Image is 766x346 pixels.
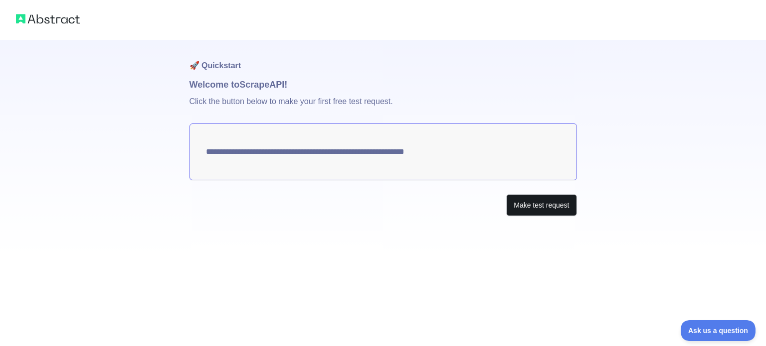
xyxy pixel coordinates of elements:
[190,40,577,78] h1: 🚀 Quickstart
[16,12,80,26] img: Abstract logo
[681,320,756,341] iframe: Toggle Customer Support
[190,92,577,123] p: Click the button below to make your first free test request.
[506,194,576,217] button: Make test request
[190,78,577,92] h1: Welcome to Scrape API!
